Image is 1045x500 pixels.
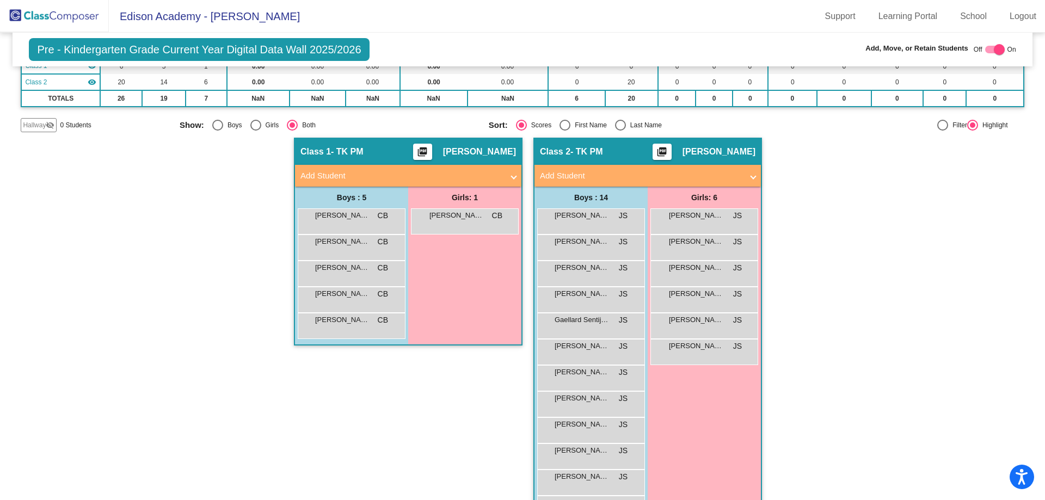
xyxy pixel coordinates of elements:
div: Girls: 1 [408,187,521,208]
span: [PERSON_NAME] [555,445,609,456]
td: 0 [696,74,732,90]
div: Filter [948,120,967,130]
div: Girls: 6 [648,187,761,208]
mat-radio-group: Select an option [489,120,790,131]
span: [PERSON_NAME] [669,236,723,247]
span: [PERSON_NAME] [443,146,516,157]
td: 6 [186,74,227,90]
td: NaN [227,90,290,107]
td: 0.00 [468,74,549,90]
span: JS [619,314,628,326]
span: [PERSON_NAME] [555,262,609,273]
span: [PERSON_NAME] [555,393,609,404]
span: JS [619,288,628,300]
mat-expansion-panel-header: Add Student [295,165,521,187]
td: 19 [142,90,186,107]
td: 0 [817,90,871,107]
div: Girls [261,120,279,130]
td: 0 [696,90,732,107]
span: JS [733,341,742,352]
div: Boys : 5 [295,187,408,208]
td: 0 [966,90,1023,107]
div: Highlight [978,120,1008,130]
span: CB [378,210,388,221]
span: Sort: [489,120,508,130]
span: [PERSON_NAME] [669,288,723,299]
span: JS [733,262,742,274]
span: CB [492,210,502,221]
td: 0 [871,74,924,90]
td: 0.00 [227,74,290,90]
td: 0.00 [400,74,468,90]
span: Add, Move, or Retain Students [865,43,968,54]
span: JS [619,236,628,248]
button: Print Students Details [653,144,672,160]
span: JS [733,288,742,300]
td: NaN [468,90,549,107]
mat-radio-group: Select an option [180,120,481,131]
span: [PERSON_NAME] [669,262,723,273]
span: [PERSON_NAME] [315,236,370,247]
span: JS [619,419,628,430]
span: Class 2 [540,146,570,157]
span: [PERSON_NAME] [555,210,609,221]
a: Learning Portal [870,8,946,25]
td: NaN [290,90,346,107]
div: Both [298,120,316,130]
a: School [951,8,995,25]
span: [PERSON_NAME] [555,341,609,351]
span: Class 2 [25,77,47,87]
mat-panel-title: Add Student [540,170,742,182]
td: 0 [966,74,1023,90]
td: 7 [186,90,227,107]
span: JS [619,445,628,456]
td: 14 [142,74,186,90]
a: Logout [1001,8,1045,25]
div: Last Name [626,120,662,130]
span: JS [619,341,628,352]
td: 6 [548,90,605,107]
td: NaN [400,90,468,107]
span: [PERSON_NAME] [315,210,370,221]
td: 0 [923,90,966,107]
span: [PERSON_NAME] [669,210,723,221]
span: CB [378,314,388,326]
div: Scores [527,120,551,130]
span: [PERSON_NAME] [555,471,609,482]
span: CB [378,236,388,248]
td: 26 [100,90,142,107]
td: 20 [100,74,142,90]
div: First Name [570,120,607,130]
div: Boys : 14 [534,187,648,208]
span: [PERSON_NAME] [555,236,609,247]
td: 0 [768,74,817,90]
span: [PERSON_NAME] [669,314,723,325]
span: Show: [180,120,204,130]
mat-expansion-panel-header: Add Student [534,165,761,187]
span: [PERSON_NAME] [555,367,609,378]
span: [PERSON_NAME] [683,146,755,157]
mat-icon: picture_as_pdf [655,146,668,162]
span: JS [619,393,628,404]
a: Support [816,8,864,25]
td: 0.00 [346,74,399,90]
span: [PERSON_NAME] [669,341,723,351]
span: Hallway [23,120,46,130]
span: Gaellard Sentijono [555,314,609,325]
mat-panel-title: Add Student [300,170,503,182]
span: JS [619,367,628,378]
td: 20 [605,74,658,90]
span: [PERSON_NAME] [555,419,609,430]
mat-icon: picture_as_pdf [416,146,429,162]
div: Boys [223,120,242,130]
span: CB [378,288,388,300]
span: Pre - Kindergarten Grade Current Year Digital Data Wall 2025/2026 [29,38,369,61]
td: 0 [658,74,696,90]
td: TOTALS [21,90,100,107]
td: 0 [768,90,817,107]
span: CB [378,262,388,274]
span: JS [619,471,628,483]
td: 20 [605,90,658,107]
span: JS [619,262,628,274]
td: NaN [346,90,399,107]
